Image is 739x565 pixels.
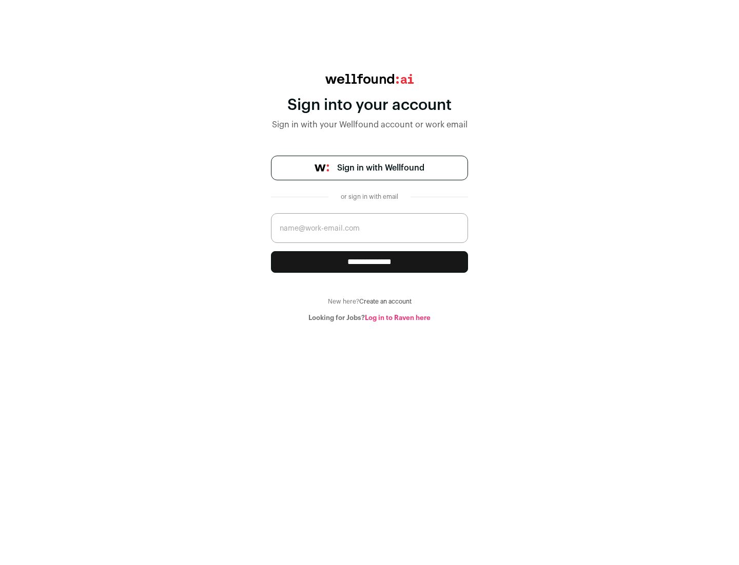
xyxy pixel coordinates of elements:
[365,314,431,321] a: Log in to Raven here
[271,314,468,322] div: Looking for Jobs?
[271,297,468,306] div: New here?
[271,96,468,115] div: Sign into your account
[325,74,414,84] img: wellfound:ai
[271,156,468,180] a: Sign in with Wellfound
[315,164,329,172] img: wellfound-symbol-flush-black-fb3c872781a75f747ccb3a119075da62bfe97bd399995f84a933054e44a575c4.png
[271,213,468,243] input: name@work-email.com
[271,119,468,131] div: Sign in with your Wellfound account or work email
[337,162,424,174] span: Sign in with Wellfound
[337,193,402,201] div: or sign in with email
[359,298,412,305] a: Create an account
